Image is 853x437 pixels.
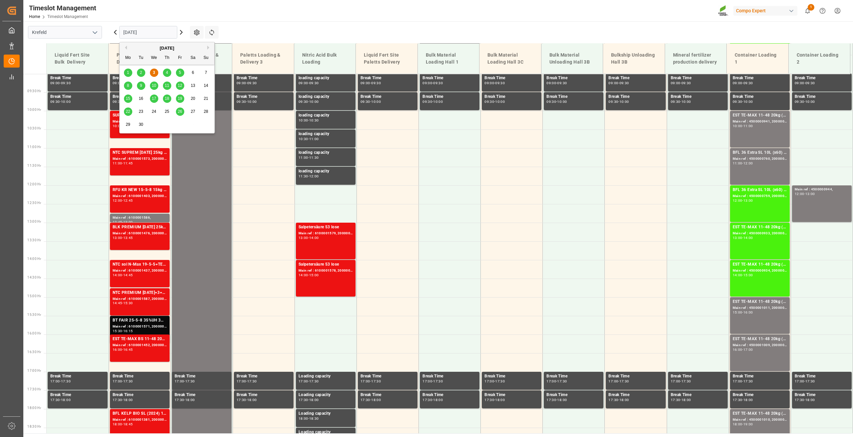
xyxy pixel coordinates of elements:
[126,122,130,127] span: 29
[124,54,132,62] div: Mo
[27,313,41,317] span: 15:30 Hr
[113,268,167,274] div: Main ref : 6100001437, 2000001240;
[113,317,167,324] div: BT FAIR 25-5-8 35%UH 3M 25kg (x40) INTNTC PREMIUM [DATE]+3+TE 600kg BBNTC PREMIUM [DATE] 25kg (x4...
[127,83,129,88] span: 8
[795,192,804,195] div: 12:00
[299,75,353,82] div: loading capacity
[189,54,197,62] div: Sa
[123,46,127,50] button: Previous Month
[681,82,691,85] div: 09:30
[743,274,753,277] div: 15:00
[113,221,122,224] div: 12:45
[122,236,123,239] div: -
[484,100,494,103] div: 09:30
[299,119,308,122] div: 10:00
[27,164,41,167] span: 11:30 Hr
[189,82,197,90] div: Choose Saturday, September 13th, 2025
[124,120,132,129] div: Choose Monday, September 29th, 2025
[680,82,681,85] div: -
[733,193,787,199] div: Main ref : 4500000759, 20000006002000000600;2000000971
[795,187,849,192] div: Main ref : 4500000944,
[237,82,246,85] div: 09:00
[743,162,753,165] div: 12:00
[122,274,123,277] div: -
[733,231,787,236] div: Main ref : 4500000933, 2000000976
[204,83,208,88] span: 14
[432,82,433,85] div: -
[189,69,197,77] div: Choose Saturday, September 6th, 2025
[176,54,184,62] div: Fr
[804,100,805,103] div: -
[361,82,370,85] div: 09:00
[433,100,443,103] div: 10:00
[120,45,214,52] div: [DATE]
[113,274,122,277] div: 14:00
[50,100,60,103] div: 09:30
[299,231,353,236] div: Main ref : 6100001579, 2000001349
[29,3,96,13] div: Timeslot Management
[742,236,743,239] div: -
[113,342,167,348] div: Main ref : 6100001452, 2000001274
[27,294,41,298] span: 15:00 Hr
[178,96,182,101] span: 19
[300,49,351,68] div: Nitric Acid Bulk Loading
[247,82,257,85] div: 09:30
[50,75,105,82] div: Break Time
[178,109,182,114] span: 26
[153,70,155,75] span: 3
[718,5,729,17] img: Screenshot%202023-09-29%20at%2010.02.21.png_1712312052.png
[113,100,122,103] div: 09:30
[815,3,830,18] button: Help Center
[742,162,743,165] div: -
[733,187,787,193] div: BFL 36 Extra SL 10L (x60) EN,TR MTO
[742,124,743,127] div: -
[27,220,41,223] span: 13:00 Hr
[127,70,129,75] span: 1
[733,6,797,16] div: Compo Expert
[113,193,167,199] div: Main ref : 6100001403, 2000000962
[90,27,100,38] button: open menu
[795,94,849,100] div: Break Time
[795,75,849,82] div: Break Time
[123,221,133,224] div: 13:00
[122,199,123,202] div: -
[743,124,753,127] div: 11:00
[671,100,680,103] div: 09:30
[163,95,171,103] div: Choose Thursday, September 18th, 2025
[139,109,143,114] span: 23
[150,54,158,62] div: We
[163,54,171,62] div: Th
[733,305,787,311] div: Main ref : 4500001011, 2000000381
[495,100,505,103] div: 10:00
[808,4,814,11] span: 1
[299,149,353,156] div: loading capacity
[671,75,725,82] div: Break Time
[123,329,133,332] div: 16:15
[733,199,742,202] div: 12:00
[733,112,787,119] div: EST TE-MAX 11-48 20kg (x56) WW
[113,75,167,82] div: Break Time
[494,82,495,85] div: -
[608,49,659,68] div: Bulkship Unloading Hall 3B
[546,82,556,85] div: 09:00
[137,95,145,103] div: Choose Tuesday, September 16th, 2025
[237,75,291,82] div: Break Time
[140,70,142,75] span: 2
[361,94,415,100] div: Break Time
[27,145,41,149] span: 11:00 Hr
[618,100,619,103] div: -
[202,54,210,62] div: Su
[123,199,133,202] div: 12:45
[743,236,753,239] div: 14:00
[743,199,753,202] div: 13:00
[237,94,291,100] div: Break Time
[150,82,158,90] div: Choose Wednesday, September 10th, 2025
[795,100,804,103] div: 09:30
[178,83,182,88] span: 12
[804,192,805,195] div: -
[299,112,353,119] div: loading capacity
[123,236,133,239] div: 13:45
[150,69,158,77] div: Choose Wednesday, September 3rd, 2025
[50,94,105,100] div: Break Time
[308,175,309,178] div: -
